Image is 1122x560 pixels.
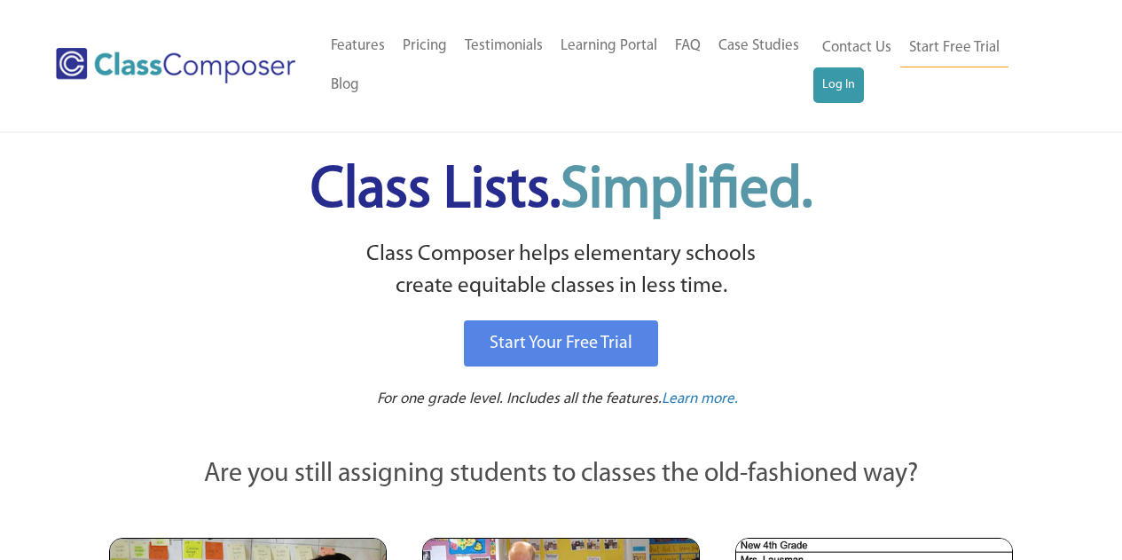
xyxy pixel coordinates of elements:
nav: Header Menu [813,28,1053,103]
a: FAQ [666,27,710,66]
a: Learn more. [662,389,738,411]
p: Class Composer helps elementary schools create equitable classes in less time. [106,239,1016,304]
a: Case Studies [710,27,808,66]
a: Features [322,27,394,66]
a: Blog [322,66,368,105]
a: Start Your Free Trial [464,320,658,367]
a: Learning Portal [552,27,666,66]
p: Are you still assigning students to classes the old-fashioned way? [109,455,1014,494]
span: Simplified. [561,162,812,220]
a: Pricing [394,27,456,66]
nav: Header Menu [322,27,813,105]
img: Class Composer [56,48,295,83]
a: Testimonials [456,27,552,66]
a: Start Free Trial [900,28,1008,68]
span: For one grade level. Includes all the features. [377,391,662,406]
a: Contact Us [813,28,900,67]
span: Learn more. [662,391,738,406]
span: Class Lists. [310,162,812,220]
a: Log In [813,67,864,103]
span: Start Your Free Trial [490,335,632,352]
